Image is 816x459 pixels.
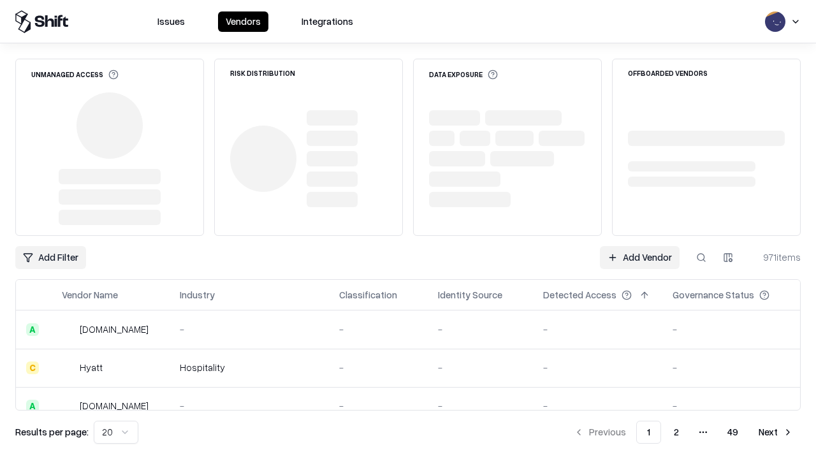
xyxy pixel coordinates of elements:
button: Add Filter [15,246,86,269]
button: Next [751,421,801,444]
div: - [180,399,319,412]
button: Issues [150,11,193,32]
button: Vendors [218,11,268,32]
div: Data Exposure [429,69,498,80]
div: Industry [180,288,215,302]
a: Add Vendor [600,246,680,269]
nav: pagination [566,421,801,444]
div: - [543,399,652,412]
div: A [26,400,39,412]
button: Integrations [294,11,361,32]
div: - [673,399,790,412]
div: Risk Distribution [230,69,295,76]
div: Hyatt [80,361,103,374]
button: 2 [664,421,689,444]
div: - [438,361,523,374]
div: - [339,399,418,412]
div: - [673,323,790,336]
div: Identity Source [438,288,502,302]
p: Results per page: [15,425,89,439]
div: Offboarded Vendors [628,69,708,76]
div: Unmanaged Access [31,69,119,80]
img: Hyatt [62,361,75,374]
div: - [438,323,523,336]
img: primesec.co.il [62,400,75,412]
div: - [543,361,652,374]
div: Detected Access [543,288,616,302]
img: intrado.com [62,323,75,336]
div: - [438,399,523,412]
div: 971 items [750,251,801,264]
button: 49 [717,421,748,444]
div: - [339,361,418,374]
div: Vendor Name [62,288,118,302]
div: Hospitality [180,361,319,374]
div: - [339,323,418,336]
div: [DOMAIN_NAME] [80,323,149,336]
div: C [26,361,39,374]
button: 1 [636,421,661,444]
div: Governance Status [673,288,754,302]
div: - [180,323,319,336]
div: A [26,323,39,336]
div: - [543,323,652,336]
div: [DOMAIN_NAME] [80,399,149,412]
div: Classification [339,288,397,302]
div: - [673,361,790,374]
